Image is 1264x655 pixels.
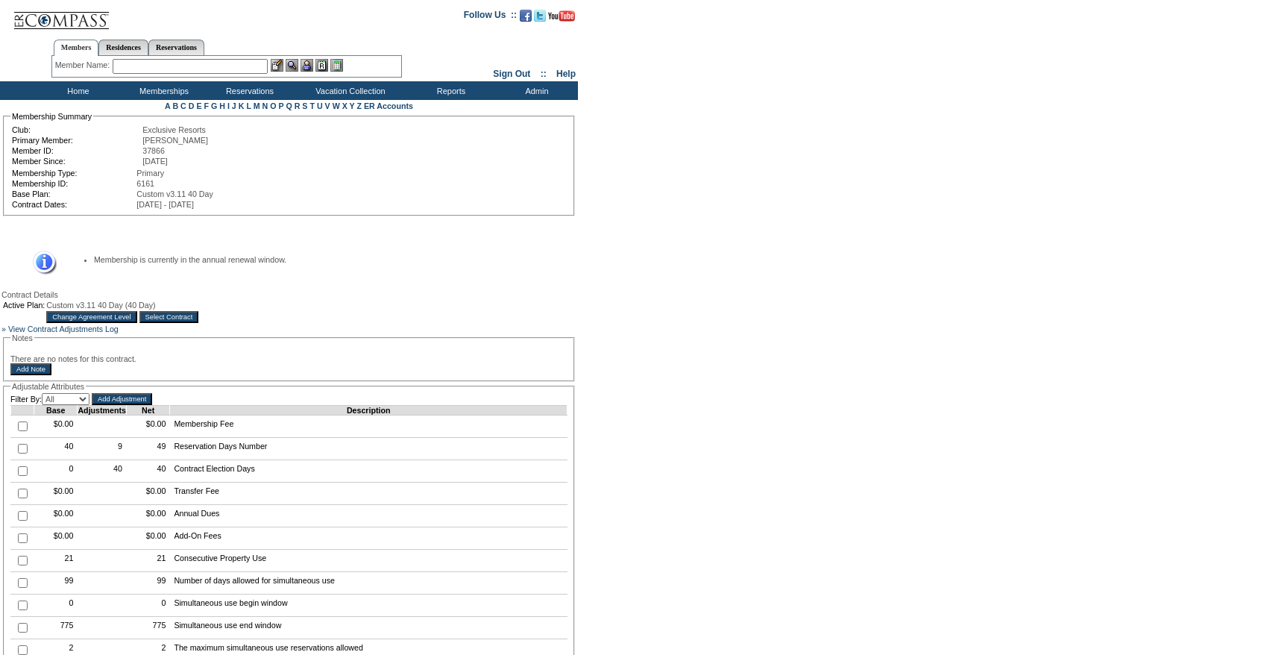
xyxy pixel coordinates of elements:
a: P [279,101,284,110]
a: R [295,101,301,110]
td: $0.00 [34,483,78,505]
a: M [254,101,260,110]
legend: Membership Summary [10,112,93,121]
td: Memberships [119,81,205,100]
span: [PERSON_NAME] [142,136,208,145]
input: Add Adjustment [92,393,152,405]
span: Custom v3.11 40 Day [136,189,213,198]
td: Membership Type: [12,169,135,178]
a: C [180,101,186,110]
a: X [342,101,348,110]
td: 99 [34,572,78,595]
td: 9 [78,438,127,460]
td: $0.00 [126,416,169,438]
a: H [219,101,225,110]
input: Change Agreement Level [46,311,136,323]
a: Subscribe to our YouTube Channel [548,14,575,23]
span: 6161 [136,179,154,188]
td: 49 [126,438,169,460]
td: Membership ID: [12,179,135,188]
td: $0.00 [126,483,169,505]
td: Adjustments [78,406,127,416]
td: Follow Us :: [464,8,517,26]
a: V [325,101,330,110]
td: 0 [34,595,78,617]
td: Filter By: [10,393,89,405]
a: J [232,101,236,110]
img: Subscribe to our YouTube Channel [548,10,575,22]
img: b_calculator.gif [330,59,343,72]
td: 0 [34,460,78,483]
td: Transfer Fee [170,483,567,505]
td: Net [126,406,169,416]
td: $0.00 [34,505,78,527]
span: [DATE] - [DATE] [136,200,194,209]
td: Reservation Days Number [170,438,567,460]
a: B [172,101,178,110]
td: $0.00 [34,416,78,438]
td: Simultaneous use end window [170,617,567,639]
td: Reservations [205,81,291,100]
td: 21 [34,550,78,572]
td: Base [34,406,78,416]
a: Follow us on Twitter [534,14,546,23]
a: G [211,101,217,110]
td: 40 [78,460,127,483]
div: Contract Details [1,290,576,299]
a: » View Contract Adjustments Log [1,325,119,333]
td: Vacation Collection [291,81,406,100]
a: A [165,101,170,110]
a: Help [556,69,576,79]
a: L [246,101,251,110]
span: [DATE] [142,157,168,166]
legend: Notes [10,333,34,342]
div: Member Name: [55,59,113,72]
td: Member ID: [12,146,141,155]
span: Custom v3.11 40 Day (40 Day) [46,301,155,310]
img: Follow us on Twitter [534,10,546,22]
a: Y [350,101,355,110]
a: Z [356,101,362,110]
td: $0.00 [126,505,169,527]
legend: Adjustable Attributes [10,382,86,391]
img: b_edit.gif [271,59,283,72]
a: S [302,101,307,110]
td: Contract Dates: [12,200,135,209]
td: Reports [406,81,492,100]
a: Q [286,101,292,110]
a: F [204,101,209,110]
img: Impersonate [301,59,313,72]
td: Annual Dues [170,505,567,527]
td: $0.00 [126,527,169,550]
td: Add-On Fees [170,527,567,550]
a: Sign Out [493,69,530,79]
a: E [196,101,201,110]
a: U [317,101,323,110]
a: ER Accounts [364,101,413,110]
span: 37866 [142,146,165,155]
td: Home [34,81,119,100]
td: Description [170,406,567,416]
a: Become our fan on Facebook [520,14,532,23]
a: D [189,101,195,110]
td: Consecutive Property Use [170,550,567,572]
input: Add Note [10,363,51,375]
td: Simultaneous use begin window [170,595,567,617]
img: Reservations [315,59,328,72]
td: Membership Fee [170,416,567,438]
td: 40 [126,460,169,483]
input: Select Contract [139,311,199,323]
a: N [262,101,268,110]
td: 0 [126,595,169,617]
img: View [286,59,298,72]
span: :: [541,69,547,79]
a: Members [54,40,99,56]
td: 21 [126,550,169,572]
span: Exclusive Resorts [142,125,206,134]
td: 775 [126,617,169,639]
img: Information Message [23,251,57,275]
a: W [333,101,340,110]
span: There are no notes for this contract. [10,354,136,363]
td: 775 [34,617,78,639]
td: Active Plan: [3,301,45,310]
